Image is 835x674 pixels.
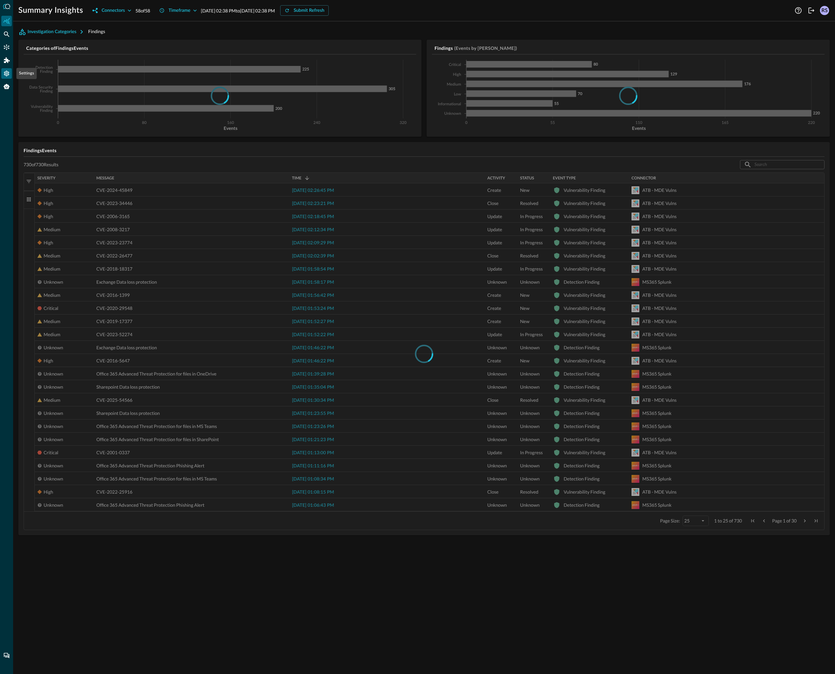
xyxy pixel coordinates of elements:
[1,29,12,39] div: Federated Search
[168,7,190,15] div: Timeframe
[102,7,125,15] div: Connectors
[1,16,12,26] div: Summary Insights
[1,81,12,92] div: Query Agent
[806,5,817,16] button: Logout
[454,45,517,51] h5: (Events by [PERSON_NAME])
[820,6,829,15] div: RS
[24,162,58,168] p: 730 of 730 Results
[1,68,12,79] div: Settings
[18,27,88,37] button: Investigation Categories
[88,5,135,16] button: Connectors
[18,5,83,16] h1: Summary Insights
[435,45,453,51] h5: Findings
[1,42,12,52] div: Connectors
[26,45,416,51] h5: Categories of Findings Events
[24,147,825,154] h5: Findings Events
[793,5,804,16] button: Help
[135,7,150,14] p: 58 of 58
[294,7,324,15] div: Submit Refresh
[16,68,37,79] div: Settings
[201,7,275,14] p: [DATE] 02:38 PM to [DATE] 02:38 PM
[155,5,201,16] button: Timeframe
[1,650,12,661] div: Chat
[280,5,329,16] button: Submit Refresh
[88,29,105,34] span: Findings
[2,55,12,66] div: Addons
[754,158,809,171] input: Search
